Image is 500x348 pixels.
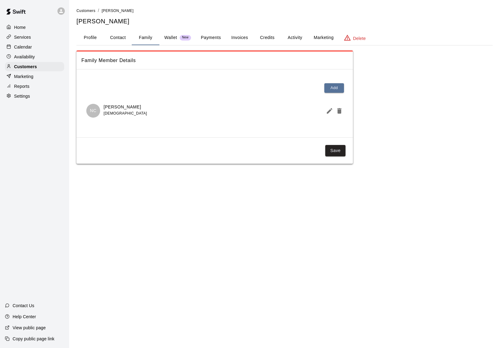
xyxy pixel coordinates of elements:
button: Save [325,145,346,156]
li: / [98,7,99,14]
div: basic tabs example [76,30,493,45]
p: NC [90,108,96,114]
div: Nick Cunitz [86,104,100,118]
span: [PERSON_NAME] [102,9,134,13]
p: Reports [14,83,29,89]
a: Availability [5,52,64,61]
p: Customers [14,64,37,70]
button: Contact [104,30,132,45]
button: Delete [333,105,343,117]
button: Payments [196,30,226,45]
a: Customers [5,62,64,71]
span: New [180,36,191,40]
p: [PERSON_NAME] [104,104,147,110]
p: Home [14,24,26,30]
a: Reports [5,82,64,91]
p: Marketing [14,73,33,80]
button: Marketing [309,30,338,45]
p: Delete [353,35,366,41]
p: Help Center [13,314,36,320]
button: Invoices [226,30,253,45]
a: Services [5,33,64,42]
p: Services [14,34,31,40]
h5: [PERSON_NAME] [76,17,493,25]
button: Edit Member [323,105,333,117]
button: Activity [281,30,309,45]
button: Credits [253,30,281,45]
span: Customers [76,9,96,13]
p: Contact Us [13,303,34,309]
span: Family Member Details [81,57,348,65]
span: [DEMOGRAPHIC_DATA] [104,111,147,115]
p: Copy public page link [13,336,54,342]
p: Settings [14,93,30,99]
a: Customers [76,8,96,13]
nav: breadcrumb [76,7,493,14]
p: Wallet [164,34,177,41]
p: Calendar [14,44,32,50]
p: Availability [14,54,35,60]
button: Family [132,30,159,45]
p: View public page [13,325,46,331]
a: Marketing [5,72,64,81]
a: Calendar [5,42,64,52]
button: Profile [76,30,104,45]
a: Settings [5,92,64,101]
a: Home [5,23,64,32]
button: Add [324,83,344,93]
